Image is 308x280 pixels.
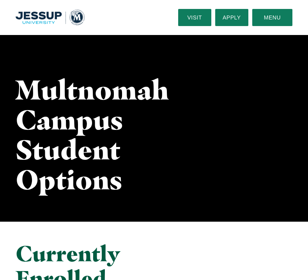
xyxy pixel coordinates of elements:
[16,10,85,25] a: Home
[252,9,292,26] button: Menu
[16,10,85,25] img: Multnomah University Logo
[215,9,248,26] a: Apply
[16,75,180,194] h1: Multnomah Campus Student Options
[178,9,211,26] a: Visit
